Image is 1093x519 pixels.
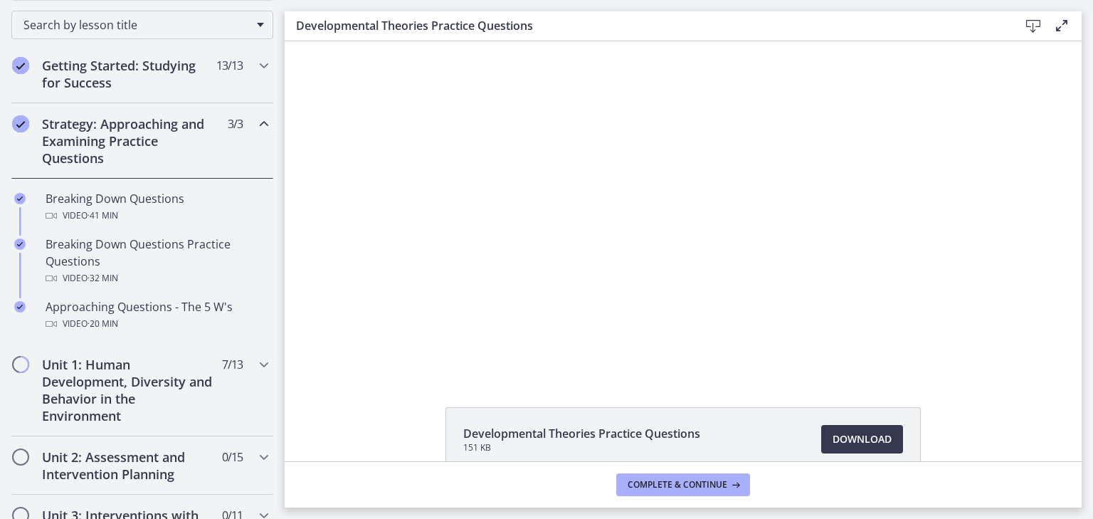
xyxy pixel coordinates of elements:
[42,449,216,483] h2: Unit 2: Assessment and Intervention Planning
[46,207,268,224] div: Video
[42,57,216,91] h2: Getting Started: Studying for Success
[23,17,250,33] span: Search by lesson title
[42,115,216,167] h2: Strategy: Approaching and Examining Practice Questions
[42,356,216,424] h2: Unit 1: Human Development, Diversity and Behavior in the Environment
[88,315,118,332] span: · 20 min
[296,17,996,34] h3: Developmental Theories Practice Questions
[833,431,892,448] span: Download
[46,298,268,332] div: Approaching Questions - The 5 W's
[463,425,700,442] span: Developmental Theories Practice Questions
[821,425,903,454] a: Download
[46,270,268,287] div: Video
[14,301,26,313] i: Completed
[228,115,243,132] span: 3 / 3
[14,238,26,250] i: Completed
[12,115,29,132] i: Completed
[12,57,29,74] i: Completed
[285,41,1082,374] iframe: Video Lesson
[222,449,243,466] span: 0 / 15
[14,193,26,204] i: Completed
[222,356,243,373] span: 7 / 13
[616,473,750,496] button: Complete & continue
[46,236,268,287] div: Breaking Down Questions Practice Questions
[628,479,727,491] span: Complete & continue
[11,11,273,39] div: Search by lesson title
[88,270,118,287] span: · 32 min
[216,57,243,74] span: 13 / 13
[463,442,700,454] span: 151 KB
[46,190,268,224] div: Breaking Down Questions
[46,315,268,332] div: Video
[88,207,118,224] span: · 41 min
